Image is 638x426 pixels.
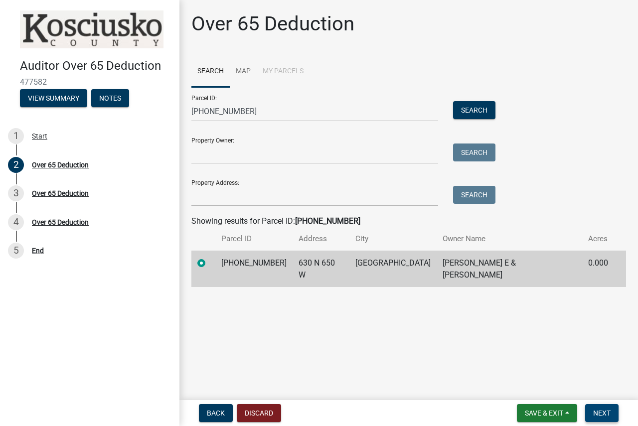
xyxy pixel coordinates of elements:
strong: [PHONE_NUMBER] [295,216,360,226]
wm-modal-confirm: Notes [91,95,129,103]
span: Save & Exit [525,409,563,417]
button: Discard [237,404,281,422]
th: Acres [582,227,614,251]
div: 4 [8,214,24,230]
th: Address [293,227,349,251]
button: View Summary [20,89,87,107]
div: Over 65 Deduction [32,219,89,226]
th: City [349,227,437,251]
a: Search [191,56,230,88]
td: [PHONE_NUMBER] [215,251,293,287]
span: 477582 [20,77,159,87]
div: Over 65 Deduction [32,190,89,197]
div: Start [32,133,47,140]
td: 0.000 [582,251,614,287]
h4: Auditor Over 65 Deduction [20,59,171,73]
h1: Over 65 Deduction [191,12,354,36]
div: 1 [8,128,24,144]
div: 3 [8,185,24,201]
button: Back [199,404,233,422]
button: Next [585,404,619,422]
th: Parcel ID [215,227,293,251]
button: Notes [91,89,129,107]
a: Map [230,56,257,88]
button: Save & Exit [517,404,577,422]
div: 5 [8,243,24,259]
button: Search [453,143,495,161]
button: Search [453,186,495,204]
span: Back [207,409,225,417]
wm-modal-confirm: Summary [20,95,87,103]
div: End [32,247,44,254]
th: Owner Name [437,227,582,251]
button: Search [453,101,495,119]
div: 2 [8,157,24,173]
img: Kosciusko County, Indiana [20,10,163,48]
div: Showing results for Parcel ID: [191,215,626,227]
td: [PERSON_NAME] E & [PERSON_NAME] [437,251,582,287]
div: Over 65 Deduction [32,161,89,168]
td: 630 N 650 W [293,251,349,287]
td: [GEOGRAPHIC_DATA] [349,251,437,287]
span: Next [593,409,611,417]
